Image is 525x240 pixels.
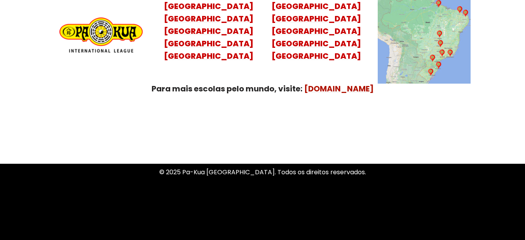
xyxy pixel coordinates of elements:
a: [DOMAIN_NAME] [304,83,374,94]
mark: [GEOGRAPHIC_DATA] [GEOGRAPHIC_DATA] [272,1,361,24]
a: [GEOGRAPHIC_DATA][GEOGRAPHIC_DATA][GEOGRAPHIC_DATA][GEOGRAPHIC_DATA][GEOGRAPHIC_DATA] [272,1,361,61]
p: Uma Escola de conhecimentos orientais para toda a família. Foco, habilidade concentração, conquis... [41,132,484,153]
strong: Para mais escolas pelo mundo, visite: [152,83,302,94]
a: Política de Privacidade [228,200,297,209]
mark: [GEOGRAPHIC_DATA] [GEOGRAPHIC_DATA] [GEOGRAPHIC_DATA] [272,26,361,61]
a: [GEOGRAPHIC_DATA][GEOGRAPHIC_DATA][GEOGRAPHIC_DATA][GEOGRAPHIC_DATA][GEOGRAPHIC_DATA] [164,1,253,61]
mark: [GEOGRAPHIC_DATA] [GEOGRAPHIC_DATA] [GEOGRAPHIC_DATA] [GEOGRAPHIC_DATA] [164,13,253,61]
mark: [GEOGRAPHIC_DATA] [164,1,253,12]
p: © 2025 Pa-Kua [GEOGRAPHIC_DATA]. Todos os direitos reservados. [41,167,484,177]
